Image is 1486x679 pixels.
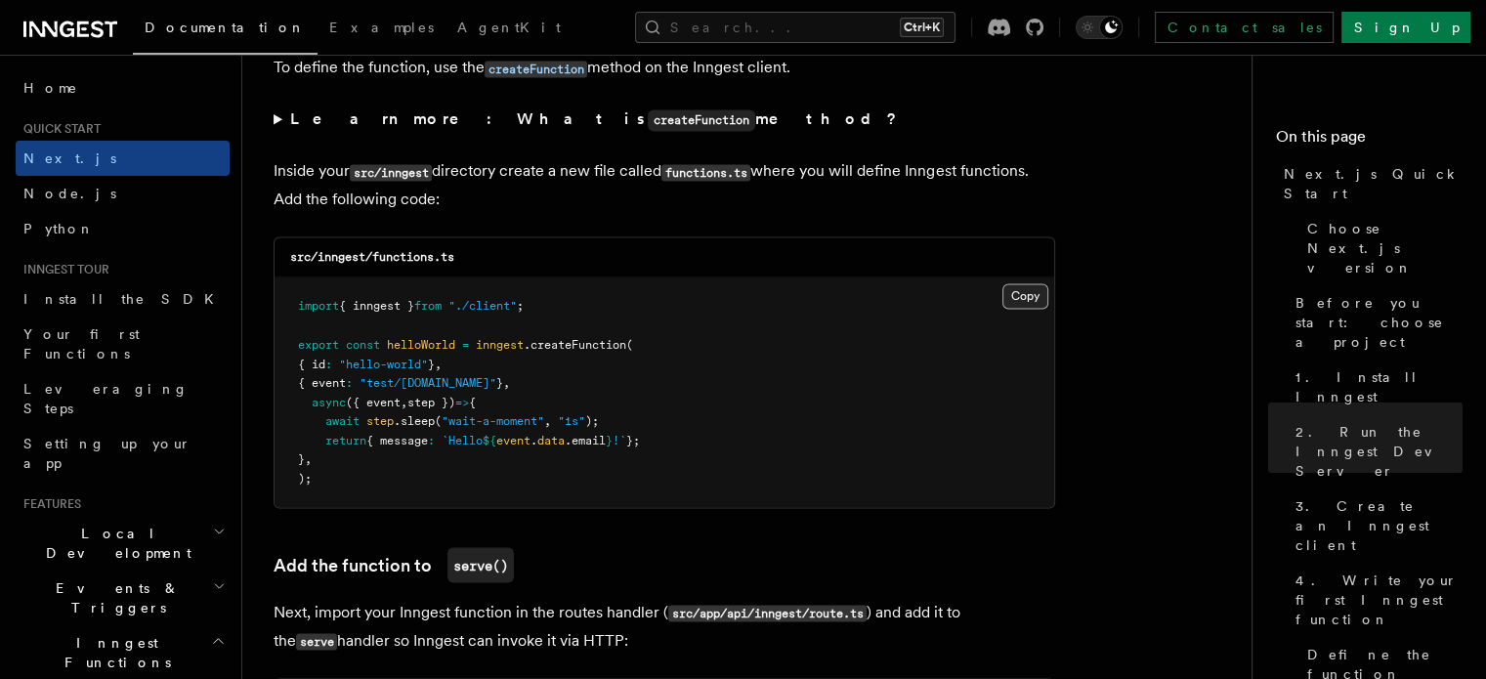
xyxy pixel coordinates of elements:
span: from [414,299,442,313]
button: Search...Ctrl+K [635,12,955,43]
span: ${ [483,433,496,446]
code: serve() [447,547,514,582]
span: } [428,357,435,370]
span: ); [585,413,599,427]
a: Contact sales [1155,12,1334,43]
span: export [298,337,339,351]
span: .createFunction [524,337,626,351]
h4: On this page [1276,125,1463,156]
span: { event [298,375,346,389]
span: , [401,395,407,408]
a: Examples [318,6,446,53]
span: } [496,375,503,389]
span: Before you start: choose a project [1295,293,1463,352]
code: src/inngest/functions.ts [290,250,454,264]
a: 1. Install Inngest [1288,360,1463,414]
strong: Learn more: What is method? [290,109,901,128]
span: return [325,433,366,446]
a: createFunction [485,58,587,76]
a: Home [16,70,230,106]
span: "test/[DOMAIN_NAME]" [360,375,496,389]
span: Inngest Functions [16,633,211,672]
a: Add the function toserve() [274,547,514,582]
span: : [346,375,353,389]
code: createFunction [648,109,755,131]
span: Choose Next.js version [1307,219,1463,277]
kbd: Ctrl+K [900,18,944,37]
span: "1s" [558,413,585,427]
a: Choose Next.js version [1299,211,1463,285]
span: }; [626,433,640,446]
span: async [312,395,346,408]
span: Documentation [145,20,306,35]
span: AgentKit [457,20,561,35]
span: : [428,433,435,446]
span: { [469,395,476,408]
span: 2. Run the Inngest Dev Server [1295,422,1463,481]
span: { inngest } [339,299,414,313]
span: const [346,337,380,351]
span: ); [298,471,312,485]
span: Home [23,78,78,98]
span: 1. Install Inngest [1295,367,1463,406]
a: AgentKit [446,6,573,53]
span: Install the SDK [23,291,226,307]
span: { id [298,357,325,370]
a: 4. Write your first Inngest function [1288,563,1463,637]
span: Leveraging Steps [23,381,189,416]
span: Examples [329,20,434,35]
span: !` [613,433,626,446]
span: Events & Triggers [16,578,213,617]
button: Toggle dark mode [1076,16,1123,39]
span: await [325,413,360,427]
span: Your first Functions [23,326,140,361]
button: Local Development [16,516,230,571]
code: functions.ts [661,164,750,181]
code: src/inngest [350,164,432,181]
a: Next.js [16,141,230,176]
code: createFunction [485,61,587,77]
span: Next.js Quick Start [1284,164,1463,203]
span: ( [626,337,633,351]
span: , [544,413,551,427]
span: , [305,451,312,465]
a: Next.js Quick Start [1276,156,1463,211]
span: } [606,433,613,446]
span: inngest [476,337,524,351]
span: , [503,375,510,389]
span: } [298,451,305,465]
span: Quick start [16,121,101,137]
a: 3. Create an Inngest client [1288,488,1463,563]
span: Features [16,496,81,512]
summary: Learn more: What iscreateFunctionmethod? [274,106,1055,134]
span: Inngest tour [16,262,109,277]
span: step [366,413,394,427]
span: 3. Create an Inngest client [1295,496,1463,555]
a: Leveraging Steps [16,371,230,426]
a: Documentation [133,6,318,55]
span: = [462,337,469,351]
p: To define the function, use the method on the Inngest client. [274,54,1055,82]
button: Copy [1002,283,1048,309]
span: .email [565,433,606,446]
a: Sign Up [1341,12,1470,43]
span: "./client" [448,299,517,313]
span: Python [23,221,95,236]
a: Python [16,211,230,246]
span: data [537,433,565,446]
button: Events & Triggers [16,571,230,625]
span: => [455,395,469,408]
span: ({ event [346,395,401,408]
span: Node.js [23,186,116,201]
span: ( [435,413,442,427]
a: Node.js [16,176,230,211]
span: helloWorld [387,337,455,351]
span: step }) [407,395,455,408]
a: Install the SDK [16,281,230,317]
span: event [496,433,531,446]
span: , [435,357,442,370]
span: . [531,433,537,446]
span: `Hello [442,433,483,446]
a: Your first Functions [16,317,230,371]
span: { message [366,433,428,446]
